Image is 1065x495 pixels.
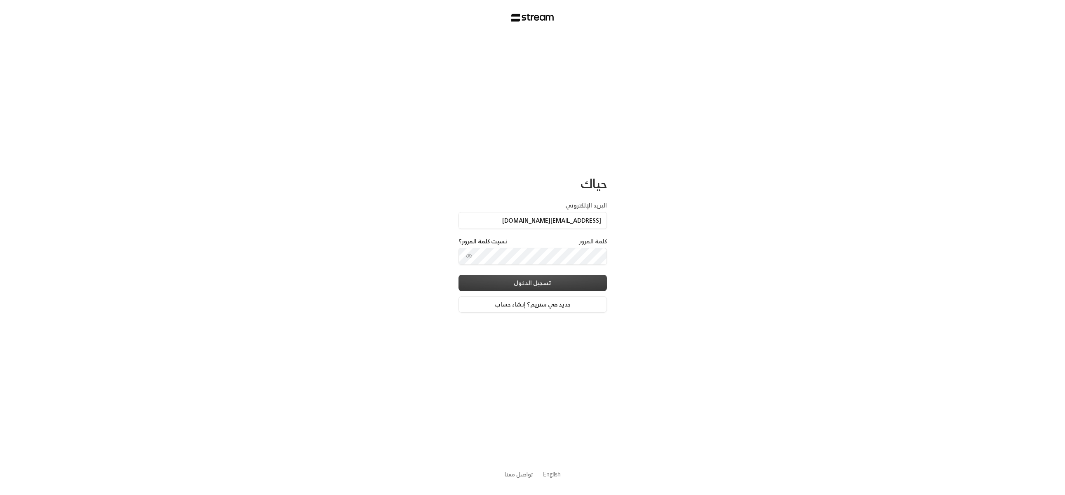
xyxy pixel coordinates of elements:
[579,237,607,245] label: كلمة المرور
[505,469,533,479] a: تواصل معنا
[458,275,607,291] button: تسجيل الدخول
[581,172,607,194] span: حياك
[505,470,533,478] button: تواصل معنا
[543,467,561,482] a: English
[458,296,607,313] a: جديد في ستريم؟ إنشاء حساب
[463,250,476,263] button: toggle password visibility
[511,14,554,22] img: Stream Logo
[565,201,607,210] label: البريد الإلكتروني
[458,237,507,245] a: نسيت كلمة المرور؟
